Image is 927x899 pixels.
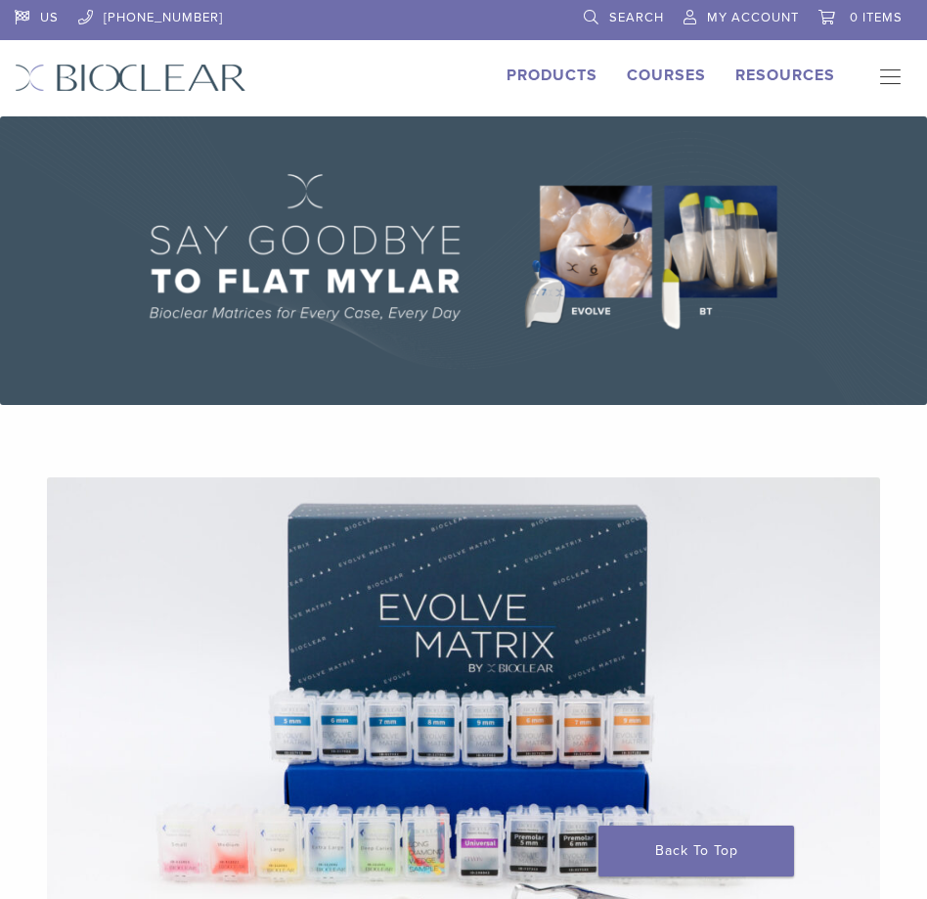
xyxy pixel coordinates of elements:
img: Bioclear [15,64,246,92]
span: My Account [707,10,799,25]
nav: Primary Navigation [864,64,912,93]
a: Products [507,66,597,85]
a: Resources [735,66,835,85]
a: Back To Top [598,826,794,877]
span: Search [609,10,664,25]
span: 0 items [850,10,903,25]
a: Courses [627,66,706,85]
